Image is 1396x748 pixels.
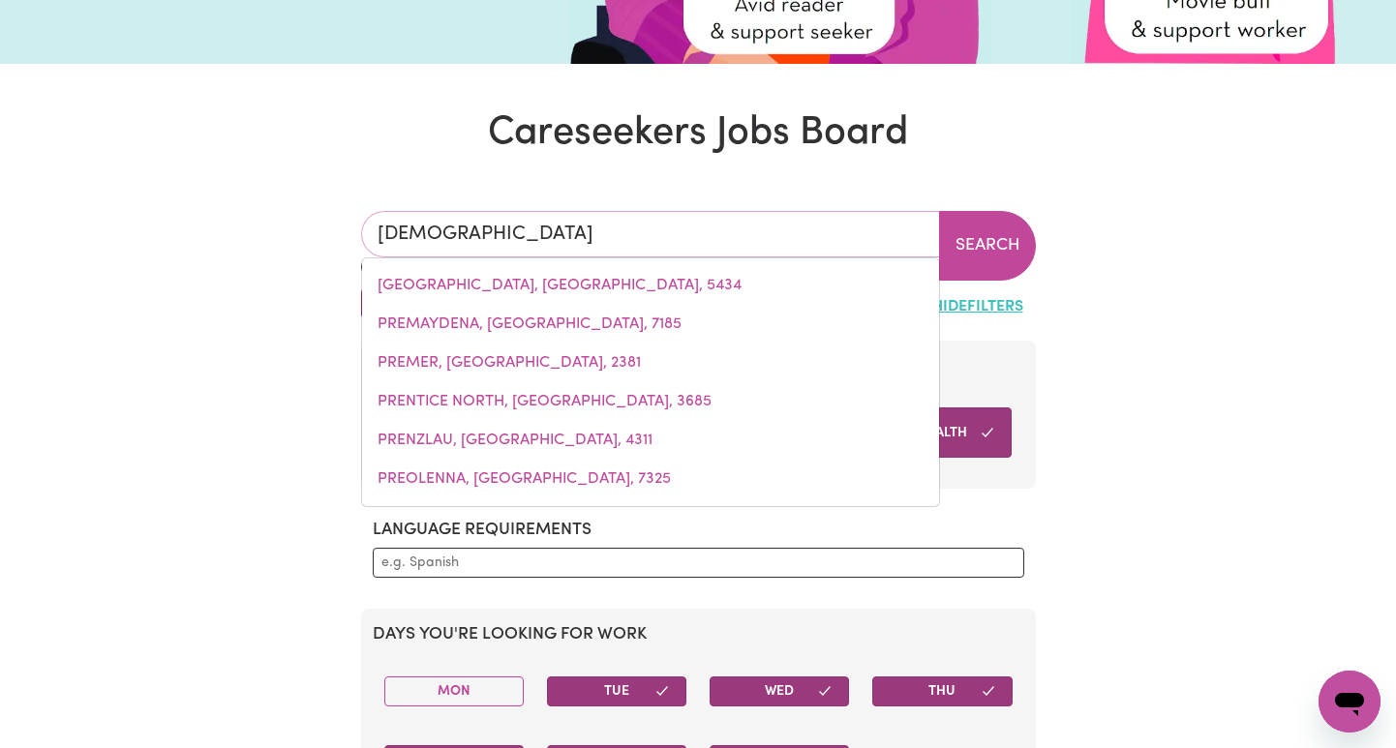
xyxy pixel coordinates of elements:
[378,355,641,371] span: PREMER, [GEOGRAPHIC_DATA], 2381
[378,433,652,448] span: PRENZLAU, [GEOGRAPHIC_DATA], 4311
[939,211,1036,281] button: Search
[378,471,671,487] span: PREOLENNA, [GEOGRAPHIC_DATA], 7325
[373,624,1024,644] h2: Days you're looking for work
[932,299,967,314] span: Hide
[362,344,939,382] a: PREMER, New South Wales, 2381
[362,305,939,344] a: PREMAYDENA, Tasmania, 7185
[378,394,712,409] span: PRENTICE NORTH, [GEOGRAPHIC_DATA], 3685
[361,211,940,257] input: Enter a suburb or postcode
[381,553,1016,573] input: e.g. Spanish
[378,316,682,332] span: PREMAYDENA, [GEOGRAPHIC_DATA], 7185
[872,676,1012,706] button: Thu
[1319,671,1381,733] iframe: Button to launch messaging window
[384,676,524,706] button: Mon
[362,421,939,460] a: PRENZLAU, Queensland, 4311
[710,676,849,706] button: Wed
[547,676,686,706] button: Tue
[373,520,1024,540] h2: Language requirements
[362,266,939,305] a: PRELINNA, South Australia, 5434
[362,460,939,498] a: PREOLENNA, Tasmania, 7325
[362,382,939,421] a: PRENTICE NORTH, Victoria, 3685
[378,278,742,293] span: [GEOGRAPHIC_DATA], [GEOGRAPHIC_DATA], 5434
[896,288,1036,325] button: HideFilters
[361,257,940,507] div: menu-options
